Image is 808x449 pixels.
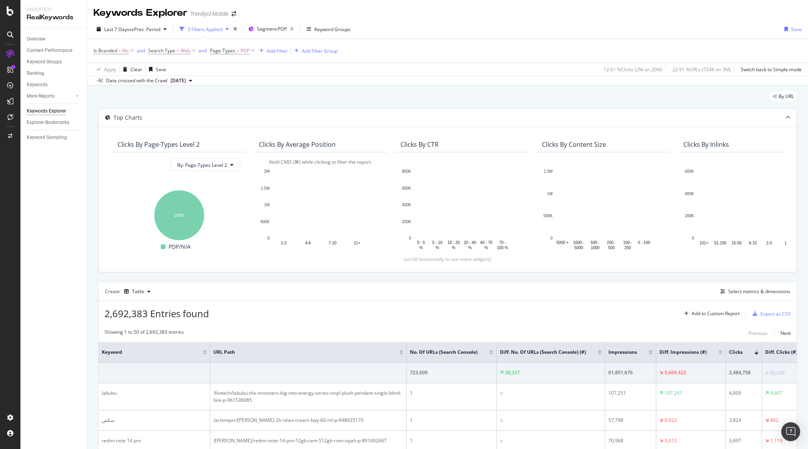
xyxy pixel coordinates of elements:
text: % [468,246,472,250]
text: 16-50 [731,241,742,245]
div: Trendyol Mobile [190,10,228,18]
text: 1000 [591,246,600,250]
div: 1,119 [770,437,782,444]
button: Export as CSV [749,307,791,320]
div: سكس [102,417,207,424]
text: 0 - 100 [638,240,650,245]
text: % [435,246,439,250]
text: % [419,246,423,250]
div: 3,824 [729,417,758,424]
text: 0 [550,236,553,240]
div: 1 [410,417,493,424]
div: Add to Custom Report [692,311,740,316]
div: Select metrics & dimensions [728,288,790,295]
text: 70 - [499,240,506,245]
span: Keyword [102,349,191,356]
div: Top Charts [114,114,142,122]
div: Ranking [27,69,44,78]
a: Overview [27,35,81,43]
button: and [137,47,145,54]
svg: A chart. [683,167,806,251]
text: 20 - 40 [464,240,476,245]
text: 11+ [354,241,360,245]
div: Clicks By Inlinks [683,140,729,148]
button: Add Filter [256,46,288,55]
text: 0 - 5 [417,240,425,245]
text: 0 [692,236,694,240]
text: % [485,246,488,250]
button: Apply [94,63,116,76]
span: Diff. Clicks (#) [765,349,797,356]
text: 100 % [497,246,508,250]
div: Open Intercom Messenger [781,422,800,441]
div: Previous [749,330,768,336]
text: 500K [261,220,270,224]
div: /foxtech/labubu-the-monsters-big-into-energy-series-vinyl-plush-pendant-single-blind-box-p-961536085 [213,390,403,404]
div: Hold CMD (⌘) while clicking to filter the report. [259,159,382,165]
div: Switch back to Simple mode [741,66,802,73]
button: Add Filter Group [291,46,338,55]
svg: A chart. [259,167,382,251]
text: 2-5 [766,241,772,245]
span: Web [180,45,190,56]
div: Content Performance [27,46,72,55]
button: Segment:PDP [245,23,297,35]
text: 4-6 [305,241,311,245]
a: Ranking [27,69,81,78]
div: (scroll horizontally to see more widgets) [108,256,787,262]
div: Save [791,26,802,33]
a: Keywords [27,81,81,89]
div: More Reports [27,92,55,100]
div: - [505,417,506,424]
text: 100 - [623,240,632,245]
button: Previous [749,329,768,338]
text: 250 [624,246,631,250]
svg: A chart. [542,167,665,251]
div: Keywords Explorer [27,107,66,115]
a: Keyword Sampling [27,133,81,142]
div: 4,609 [729,390,758,397]
span: No. of URLs (Search Console) [410,349,477,356]
div: 1 [410,437,493,444]
text: 500 - [591,240,600,245]
button: Add to Custom Report [681,307,740,320]
img: Equal [500,419,503,422]
span: Segment: PDP [257,26,287,32]
svg: A chart. [400,167,523,251]
div: 70,968 [608,437,653,444]
span: Search Type [148,47,175,54]
text: 5000 + [556,240,569,245]
text: 51-100 [714,241,727,245]
button: and [198,47,207,54]
a: Explorer Bookmarks [27,118,81,127]
button: 3 Filters Applied [176,23,232,35]
div: 61,851,676 [608,369,653,376]
div: 8,022 [665,417,677,424]
div: /ar/emper/[PERSON_NAME]-2li-relax-cream-bay-60-ml-p-948925170 [213,417,403,424]
div: 38,337 [505,369,520,376]
a: Content Performance [27,46,81,55]
text: 1-3 [281,241,286,245]
span: 2025 Aug. 24th [171,77,186,84]
div: Clicks By CTR [400,140,439,148]
div: 57,798 [608,417,653,424]
text: 5000 [575,246,584,250]
span: No [122,45,129,56]
text: 100% [174,213,184,218]
text: 6-15 [749,241,757,245]
a: More Reports [27,92,73,100]
button: By: Page-Types Level 2 [171,159,240,171]
span: PDP/N/A [169,242,191,251]
text: 200K [402,220,411,224]
img: Equal [500,440,503,442]
div: Add Filter [267,48,288,54]
img: Equal [765,372,768,374]
div: times [232,25,239,33]
span: PDP [241,45,250,56]
span: Diff. No. of URLs (Search Console) (#) [500,349,586,356]
div: /[PERSON_NAME]/redmi-note-14-pro-12gb-ram-512gb-rom-siyah-p-891692667 [213,437,403,444]
div: Clicks By Average Position [259,140,336,148]
div: - [505,390,506,397]
div: arrow-right-arrow-left [231,11,236,17]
